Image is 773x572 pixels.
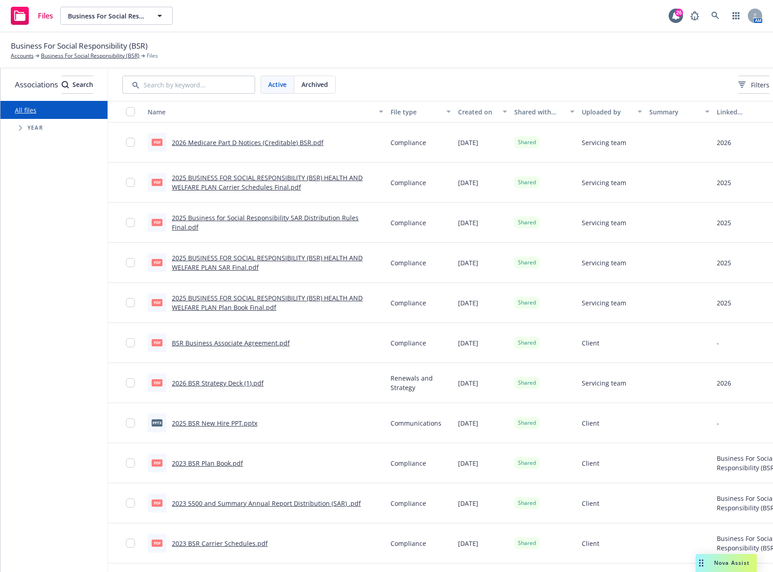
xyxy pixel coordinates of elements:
span: Year [27,125,43,131]
svg: Search [62,81,69,88]
span: Client [582,539,599,548]
span: Shared [518,178,536,186]
span: [DATE] [458,338,478,348]
span: [DATE] [458,258,478,268]
span: Compliance [391,258,426,268]
input: Toggle Row Selected [126,418,135,427]
a: 2026 BSR Strategy Deck (1).pdf [172,379,264,387]
span: pdf [152,339,162,346]
div: File type [391,107,441,117]
input: Select all [126,107,135,116]
div: Created on [458,107,497,117]
span: [DATE] [458,459,478,468]
input: Search by keyword... [122,76,255,94]
div: 2025 [717,178,731,187]
span: Servicing team [582,178,626,187]
span: pdf [152,179,162,186]
a: All files [15,106,36,114]
span: pdf [152,499,162,506]
span: pdf [152,299,162,306]
div: Drag to move [696,554,707,572]
button: Nova Assist [696,554,757,572]
span: pdf [152,459,162,466]
a: 2025 BUSINESS FOR SOCIAL RESPONSIBILITY (BSR) HEALTH AND WELFARE PLAN SAR Final.pdf [172,254,363,272]
input: Toggle Row Selected [126,298,135,307]
span: Shared [518,499,536,507]
a: 2025 BSR New Hire PPT.pptx [172,419,257,427]
input: Toggle Row Selected [126,138,135,147]
a: 2023 BSR Plan Book.pdf [172,459,243,468]
span: Compliance [391,138,426,147]
input: Toggle Row Selected [126,178,135,187]
span: Servicing team [582,258,626,268]
input: Toggle Row Selected [126,258,135,267]
span: Filters [738,80,769,90]
input: Toggle Row Selected [126,459,135,468]
span: pdf [152,219,162,226]
span: Filters [751,80,769,90]
a: Switch app [727,7,745,25]
div: Name [148,107,373,117]
a: Report a Bug [686,7,704,25]
div: Summary [649,107,700,117]
div: 2025 [717,218,731,227]
input: Toggle Row Selected [126,499,135,508]
a: 2023 5500 and Summary Annual Report Distribution (SAR) .pdf [172,499,361,508]
span: Compliance [391,499,426,508]
div: 2026 [717,378,731,388]
div: - [717,338,719,348]
span: Client [582,459,599,468]
span: Associations [15,79,58,91]
span: [DATE] [458,418,478,428]
span: pptx [152,419,162,426]
span: Compliance [391,338,426,348]
span: Client [582,418,599,428]
div: Shared with client [514,107,565,117]
a: BSR Business Associate Agreement.pdf [172,339,290,347]
div: Uploaded by [582,107,632,117]
span: Business For Social Responsibility (BSR) [11,40,148,52]
input: Toggle Row Selected [126,218,135,227]
span: Shared [518,339,536,347]
span: pdf [152,139,162,145]
button: Name [144,101,387,123]
span: Compliance [391,298,426,308]
span: Compliance [391,178,426,187]
span: Shared [518,539,536,547]
a: Search [706,7,724,25]
span: Files [147,52,158,60]
span: Active [268,80,287,89]
span: Servicing team [582,218,626,227]
span: pdf [152,379,162,386]
span: Servicing team [582,378,626,388]
div: Tree Example [0,119,108,137]
span: Compliance [391,539,426,548]
div: 2025 [717,258,731,268]
div: 2025 [717,298,731,308]
span: Servicing team [582,298,626,308]
span: Client [582,499,599,508]
span: Shared [518,459,536,467]
span: Business For Social Responsibility (BSR) [68,11,146,21]
div: Search [62,76,93,93]
span: Archived [301,80,328,89]
button: Business For Social Responsibility (BSR) [60,7,173,25]
span: pdf [152,540,162,546]
span: Shared [518,379,536,387]
a: 2026 Medicare Part D Notices (Creditable) BSR.pdf [172,138,324,147]
span: Files [38,12,53,19]
a: Business For Social Responsibility (BSR) [41,52,139,60]
div: 26 [675,9,683,17]
span: [DATE] [458,178,478,187]
span: [DATE] [458,378,478,388]
span: Compliance [391,459,426,468]
span: pdf [152,259,162,266]
span: Nova Assist [714,559,750,567]
input: Toggle Row Selected [126,378,135,387]
span: Servicing team [582,138,626,147]
button: Filters [738,76,769,94]
span: [DATE] [458,298,478,308]
span: [DATE] [458,499,478,508]
input: Toggle Row Selected [126,539,135,548]
div: - [717,418,719,428]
